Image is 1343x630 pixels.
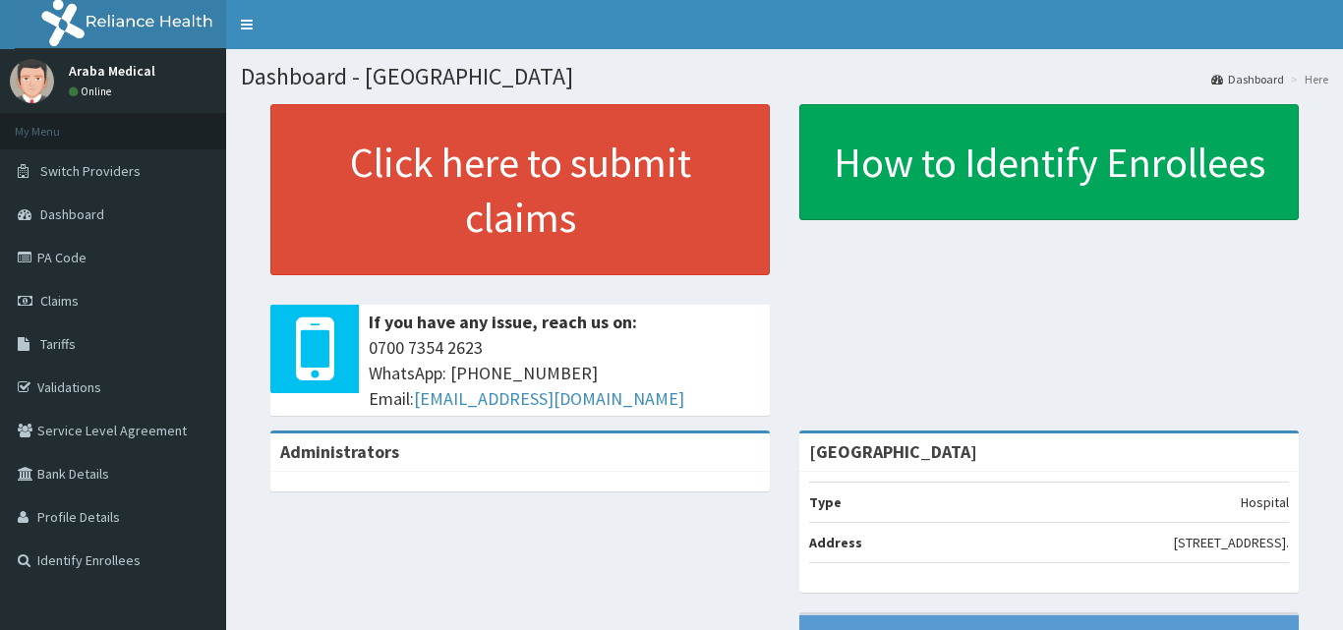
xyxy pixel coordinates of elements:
a: Click here to submit claims [270,104,770,275]
p: Araba Medical [69,64,155,78]
strong: [GEOGRAPHIC_DATA] [809,440,977,463]
li: Here [1286,71,1328,87]
a: How to Identify Enrollees [799,104,1299,220]
span: 0700 7354 2623 WhatsApp: [PHONE_NUMBER] Email: [369,335,760,411]
a: Online [69,85,116,98]
span: Dashboard [40,205,104,223]
p: [STREET_ADDRESS]. [1174,533,1289,552]
b: If you have any issue, reach us on: [369,311,637,333]
a: Dashboard [1211,71,1284,87]
b: Type [809,493,842,511]
b: Administrators [280,440,399,463]
span: Tariffs [40,335,76,353]
b: Address [809,534,862,551]
h1: Dashboard - [GEOGRAPHIC_DATA] [241,64,1328,89]
img: User Image [10,59,54,103]
span: Switch Providers [40,162,141,180]
span: Claims [40,292,79,310]
p: Hospital [1241,492,1289,512]
a: [EMAIL_ADDRESS][DOMAIN_NAME] [414,387,684,410]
